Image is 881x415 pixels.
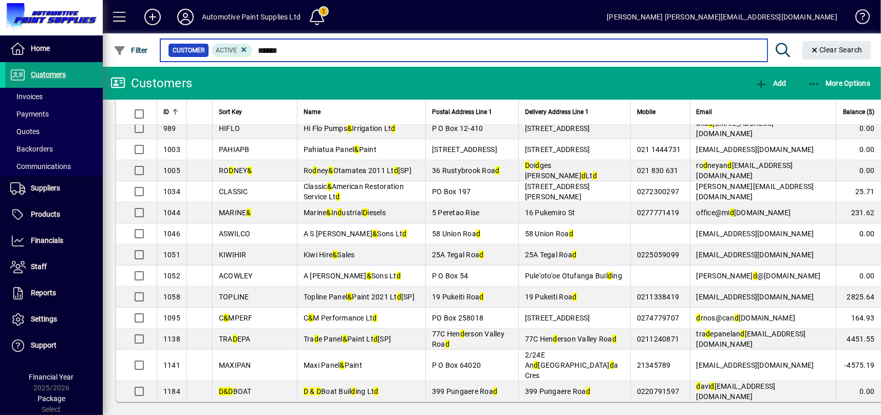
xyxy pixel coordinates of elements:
[163,166,180,175] span: 1005
[391,124,396,133] em: d
[248,166,252,175] em: &
[394,166,398,175] em: d
[697,182,814,201] span: [PERSON_NAME][EMAIL_ADDRESS][DOMAIN_NAME]
[610,361,614,369] em: d
[338,209,342,217] em: d
[163,314,180,322] span: 1095
[697,145,814,154] span: [EMAIL_ADDRESS][DOMAIN_NAME]
[163,209,180,217] span: 1044
[5,176,103,201] a: Suppliers
[730,209,734,217] em: d
[223,314,228,322] em: &
[38,394,65,403] span: Package
[163,124,176,133] span: 989
[697,314,796,322] span: rnos@can [DOMAIN_NAME]
[372,230,377,238] em: &
[31,44,50,52] span: Home
[525,106,589,118] span: Delivery Address Line 1
[219,293,249,301] span: TOPLINE
[336,193,340,201] em: d
[569,230,573,238] em: d
[637,361,671,369] span: 21345789
[755,79,786,87] span: Add
[219,209,251,217] span: MARINE
[304,209,386,217] span: Marine In ustrial iesels
[697,382,701,390] em: d
[432,293,484,301] span: 19 Pukeiti Roa
[5,333,103,359] a: Support
[525,272,622,280] span: Pule'oto'oe Otufanga Buil ing
[367,272,371,280] em: &
[347,293,352,301] em: &
[703,161,707,169] em: d
[697,330,806,348] span: tra epanelan [EMAIL_ADDRESS][DOMAIN_NAME]
[354,145,359,154] em: &
[5,158,103,175] a: Communications
[304,361,362,369] span: Maxi Panel Paint
[480,293,484,301] em: d
[31,341,57,349] span: Support
[327,182,332,191] em: &
[479,251,483,259] em: d
[304,145,377,154] span: Pahiatua Panel Paint
[432,330,504,348] span: 77C Hen erson Valley Roa
[697,161,793,180] span: ro neyan [EMAIL_ADDRESS][DOMAIN_NAME]
[637,166,679,175] span: 021 830 631
[432,251,484,259] span: 25A Tegal Roa
[710,382,715,390] em: d
[525,314,590,322] span: [STREET_ADDRESS]
[753,74,789,92] button: Add
[5,280,103,306] a: Reports
[219,124,240,133] span: HIFLO
[572,251,576,259] em: d
[697,106,713,118] span: Email
[697,314,701,322] em: d
[697,293,814,301] span: [EMAIL_ADDRESS][DOMAIN_NAME]
[229,387,233,395] em: D
[373,335,378,343] em: d
[432,272,468,280] span: P O Box 54
[753,272,757,280] em: d
[525,161,530,169] em: D
[697,361,814,369] span: [EMAIL_ADDRESS][DOMAIN_NAME]
[586,387,590,395] em: d
[728,161,732,169] em: d
[219,272,253,280] span: ACOWLEY
[304,106,419,118] div: Name
[219,166,252,175] span: RO NEY
[202,9,301,25] div: Automotive Paint Supplies Ltd
[805,74,873,92] button: More Options
[163,187,180,196] span: 1034
[373,314,377,322] em: d
[432,166,500,175] span: 36 Rustybrook Roa
[402,230,406,238] em: d
[304,293,415,301] span: Topline Panel Paint 2021 Lt [SP]
[5,254,103,280] a: Staff
[525,124,590,133] span: [STREET_ADDRESS]
[31,262,47,271] span: Staff
[304,251,355,259] span: Kiwi Hire Sales
[802,41,871,60] button: Clear
[163,361,180,369] span: 1141
[697,382,776,401] span: avi [EMAIL_ADDRESS][DOMAIN_NAME]
[525,293,577,301] span: 19 Pukeiti Roa
[572,293,576,301] em: d
[432,187,471,196] span: PO Box 197
[697,209,791,217] span: office@mi [DOMAIN_NAME]
[808,79,871,87] span: More Options
[223,387,228,395] em: &
[304,387,379,395] span: Boat Buil ing Lt
[5,36,103,62] a: Home
[553,335,557,343] em: d
[219,361,251,369] span: MAXIPAN
[316,387,321,395] em: D
[327,209,331,217] em: &
[169,8,202,26] button: Profile
[219,187,248,196] span: CLASSIC
[432,314,483,322] span: PO Box 258018
[219,314,253,322] span: C MPERF
[582,172,586,180] em: d
[31,184,60,192] span: Suppliers
[343,335,347,343] em: &
[304,106,321,118] span: Name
